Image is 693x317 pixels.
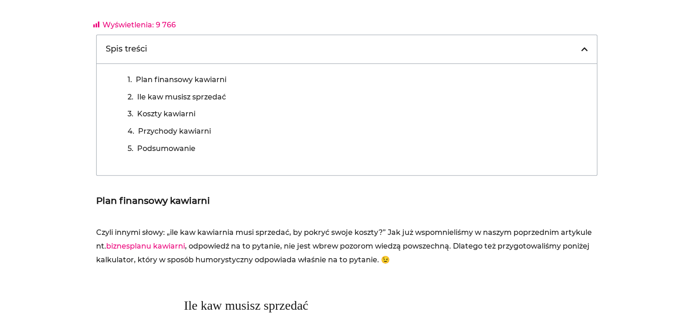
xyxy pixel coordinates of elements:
span: Wyświetlenia: [103,21,154,29]
p: Czyli innymi słowy: „ile kaw kawiarnia musi sprzedać, by pokryć swoje koszty?” Jak już wspomnieli... [96,226,597,266]
h4: Spis treści [106,44,581,54]
a: Przychody kawiarni [138,125,211,138]
a: biznesplanu kawiarni [106,242,185,250]
h2: Plan finansowy kawiarni [96,195,597,207]
a: Koszty kawiarni [137,107,195,121]
a: Ile kaw musisz sprzedać [137,90,226,104]
span: 9 766 [156,21,176,29]
div: Close table of contents [581,46,588,53]
a: Plan finansowy kawiarni [136,73,226,87]
a: Podsumowanie [137,142,195,156]
h2: Ile kaw musisz sprzedać [184,297,493,314]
